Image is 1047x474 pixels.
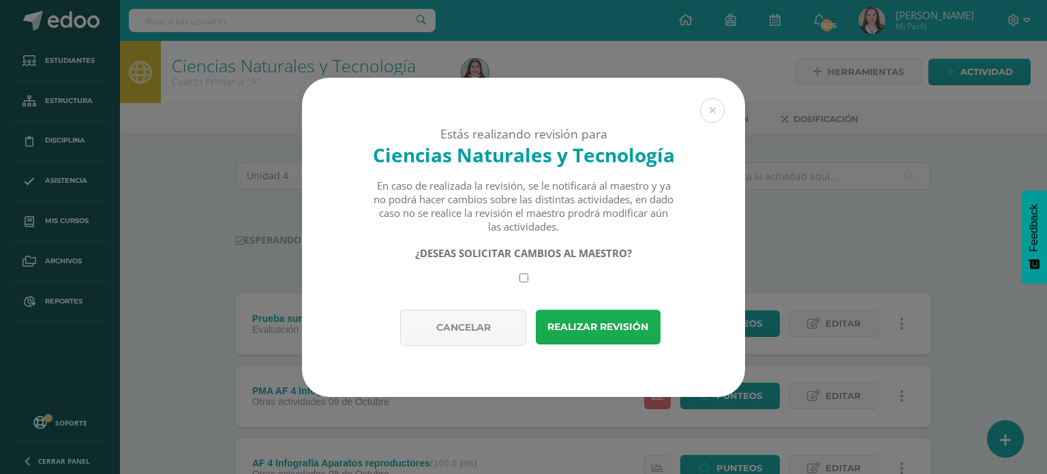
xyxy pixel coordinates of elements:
strong: ¿DESEAS SOLICITAR CAMBIOS AL MAESTRO? [415,246,632,260]
input: Require changes [519,273,528,282]
button: Cancelar [400,310,526,346]
span: Feedback [1028,204,1040,252]
strong: Ciencias Naturales y Tecnología [373,142,675,168]
button: Close (Esc) [700,98,725,123]
div: Estás realizando revisión para [326,125,721,142]
button: Realizar revisión [536,310,661,344]
div: En caso de realizada la revisión, se le notificará al maestro y ya no podrá hacer cambios sobre l... [373,179,675,233]
button: Feedback - Mostrar encuesta [1021,190,1047,283]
